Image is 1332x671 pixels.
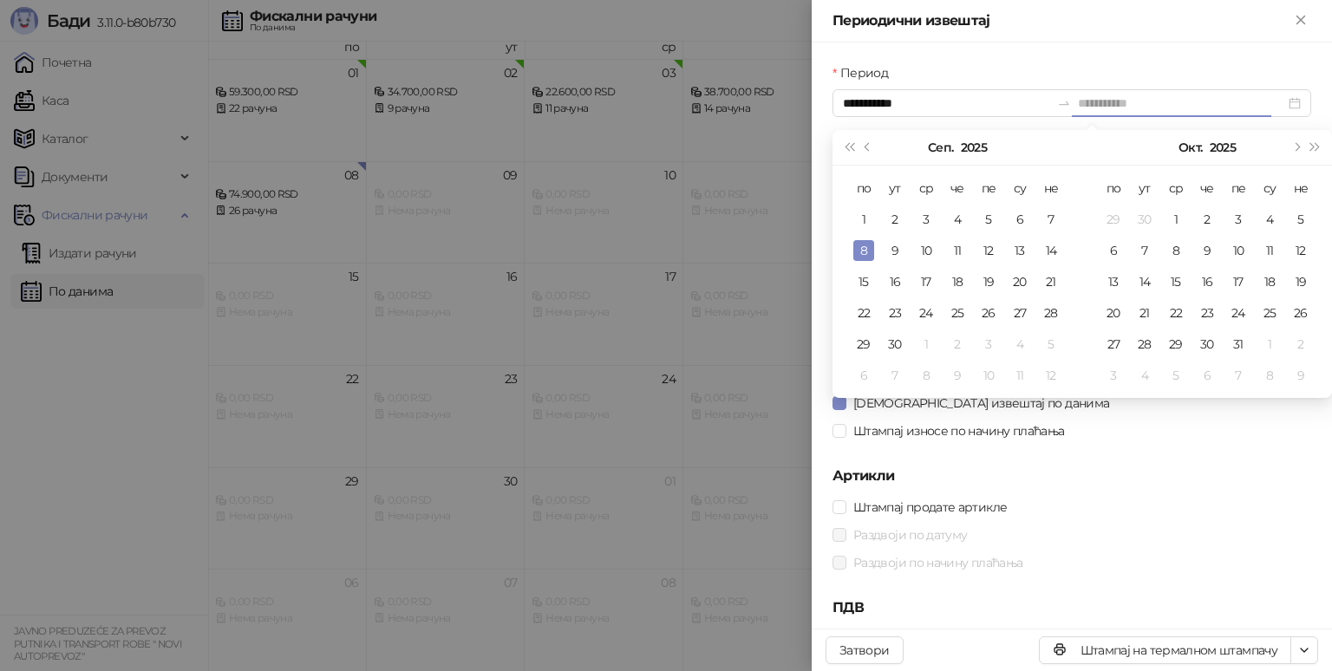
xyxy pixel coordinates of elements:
div: 12 [978,240,999,261]
div: 18 [947,271,968,292]
th: су [1254,173,1285,204]
td: 2025-09-02 [879,204,911,235]
div: 9 [1290,365,1311,386]
td: 2025-10-11 [1254,235,1285,266]
td: 2025-09-19 [973,266,1004,297]
div: 7 [1041,209,1061,230]
div: 7 [885,365,905,386]
td: 2025-09-01 [848,204,879,235]
td: 2025-09-18 [942,266,973,297]
td: 2025-09-17 [911,266,942,297]
div: 3 [1103,365,1124,386]
div: 8 [916,365,937,386]
div: 4 [947,209,968,230]
h5: ПДВ [832,597,1311,618]
th: че [942,173,973,204]
div: 5 [1041,334,1061,355]
div: 16 [885,271,905,292]
div: Периодични извештај [832,10,1290,31]
span: [DEMOGRAPHIC_DATA] извештај по данима [846,394,1116,413]
td: 2025-09-30 [879,329,911,360]
div: 16 [1197,271,1218,292]
h5: Артикли [832,466,1311,486]
td: 2025-10-02 [942,329,973,360]
td: 2025-10-16 [1192,266,1223,297]
td: 2025-09-20 [1004,266,1035,297]
button: Претходна година (Control + left) [839,130,859,165]
button: Close [1290,10,1311,31]
div: 2 [1290,334,1311,355]
span: Раздвоји по начину плаћања [846,553,1029,572]
div: 13 [1103,271,1124,292]
td: 2025-10-27 [1098,329,1129,360]
th: пе [973,173,1004,204]
td: 2025-09-21 [1035,266,1067,297]
td: 2025-11-03 [1098,360,1129,391]
th: ут [879,173,911,204]
th: ср [1160,173,1192,204]
td: 2025-09-03 [911,204,942,235]
td: 2025-10-13 [1098,266,1129,297]
th: по [848,173,879,204]
td: 2025-09-30 [1129,204,1160,235]
div: 29 [1165,334,1186,355]
td: 2025-09-25 [942,297,973,329]
div: 12 [1290,240,1311,261]
td: 2025-10-31 [1223,329,1254,360]
div: 20 [1009,271,1030,292]
th: не [1285,173,1316,204]
div: 25 [947,303,968,323]
td: 2025-09-12 [973,235,1004,266]
div: 1 [916,334,937,355]
td: 2025-10-03 [1223,204,1254,235]
td: 2025-10-26 [1285,297,1316,329]
div: 23 [1197,303,1218,323]
button: Штампај на термалном штампачу [1039,636,1291,664]
td: 2025-10-28 [1129,329,1160,360]
button: Затвори [826,636,904,664]
input: Период [843,94,1050,113]
td: 2025-09-05 [973,204,1004,235]
div: 8 [853,240,874,261]
td: 2025-09-29 [1098,204,1129,235]
div: 28 [1134,334,1155,355]
div: 1 [1259,334,1280,355]
td: 2025-10-01 [911,329,942,360]
div: 14 [1134,271,1155,292]
td: 2025-10-12 [1285,235,1316,266]
div: 29 [1103,209,1124,230]
td: 2025-10-10 [973,360,1004,391]
div: 13 [1009,240,1030,261]
span: swap-right [1057,96,1071,110]
div: 7 [1228,365,1249,386]
div: 5 [1165,365,1186,386]
div: 3 [1228,209,1249,230]
div: 9 [947,365,968,386]
td: 2025-10-23 [1192,297,1223,329]
div: 11 [947,240,968,261]
div: 2 [1197,209,1218,230]
td: 2025-11-04 [1129,360,1160,391]
td: 2025-10-22 [1160,297,1192,329]
td: 2025-10-02 [1192,204,1223,235]
td: 2025-10-04 [1004,329,1035,360]
div: 10 [916,240,937,261]
div: 24 [916,303,937,323]
div: 27 [1103,334,1124,355]
button: Следећи месец (PageDown) [1286,130,1305,165]
button: Изабери месец [1179,130,1202,165]
div: 24 [1228,303,1249,323]
td: 2025-10-05 [1035,329,1067,360]
div: 6 [1009,209,1030,230]
div: 4 [1259,209,1280,230]
td: 2025-10-12 [1035,360,1067,391]
div: 23 [885,303,905,323]
div: 10 [1228,240,1249,261]
div: 3 [978,334,999,355]
th: су [1004,173,1035,204]
div: 6 [1197,365,1218,386]
div: 22 [1165,303,1186,323]
div: 18 [1259,271,1280,292]
span: Штампај продате артикле [846,498,1014,517]
div: 31 [1228,334,1249,355]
